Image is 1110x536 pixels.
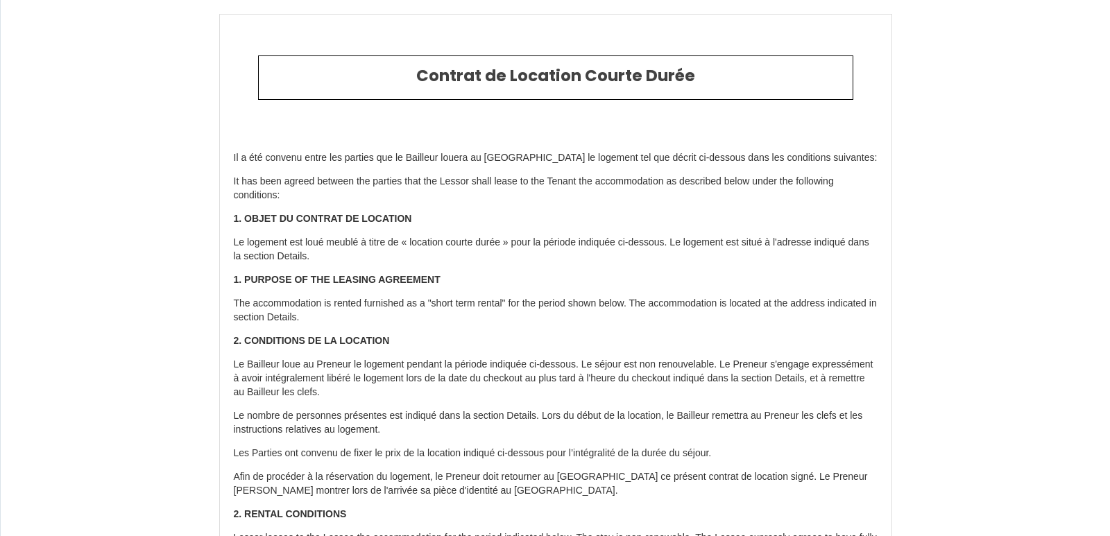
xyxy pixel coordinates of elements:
strong: 2. CONDITIONS DE LA LOCATION [234,335,390,346]
strong: 2. RENTAL CONDITIONS [234,508,347,519]
p: Le logement est loué meublé à titre de « location courte durée » pour la période indiquée ci-dess... [234,236,878,263]
p: Le nombre de personnes présentes est indiqué dans la section Details. Lors du début de la locatio... [234,409,878,437]
p: The accommodation is rented furnished as a "short term rental" for the period shown below. The ac... [234,297,878,325]
p: Afin de procéder à la réservation du logement, le Preneur doit retourner au [GEOGRAPHIC_DATA] ce ... [234,470,878,498]
h2: Contrat de Location Courte Durée [269,67,842,86]
strong: 1. PURPOSE OF THE LEASING AGREEMENT [234,274,441,285]
p: Il a été convenu entre les parties que le Bailleur louera au [GEOGRAPHIC_DATA] le logement tel qu... [234,151,878,165]
p: Le Bailleur loue au Preneur le logement pendant la période indiquée ci-dessous. Le séjour est non... [234,358,878,399]
p: Les Parties ont convenu de fixer le prix de la location indiqué ci-dessous pour l’intégralité de ... [234,447,878,460]
p: It has been agreed between the parties that the Lessor shall lease to the Tenant the accommodatio... [234,175,878,202]
strong: 1. OBJET DU CONTRAT DE LOCATION [234,213,412,224]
